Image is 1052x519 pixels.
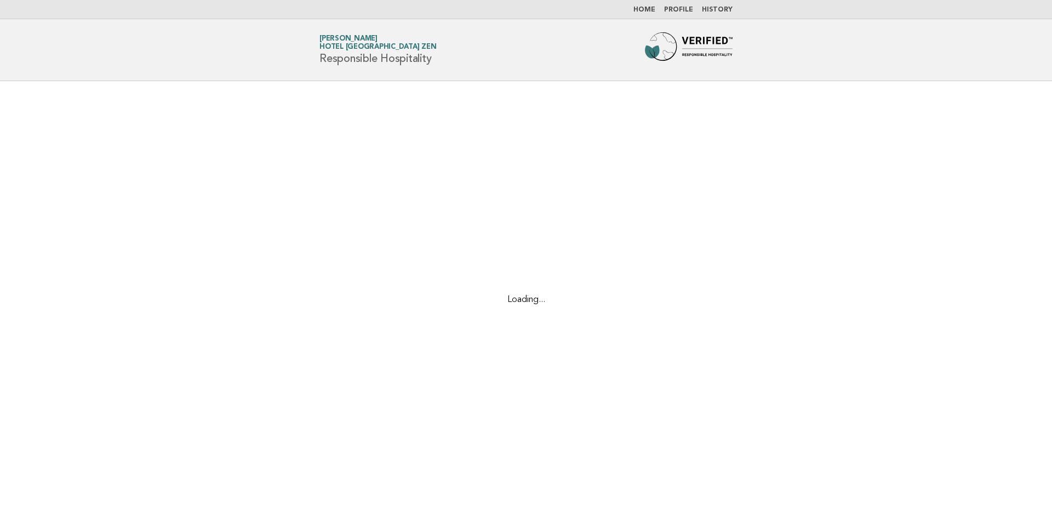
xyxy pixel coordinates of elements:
[319,36,436,64] h1: Responsible Hospitality
[664,7,693,13] a: Profile
[702,7,733,13] a: History
[633,7,655,13] a: Home
[492,294,561,306] div: Loading...
[319,44,436,51] span: Hotel [GEOGRAPHIC_DATA] Zen
[319,35,436,50] a: [PERSON_NAME]Hotel [GEOGRAPHIC_DATA] Zen
[645,32,733,67] img: Forbes Travel Guide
